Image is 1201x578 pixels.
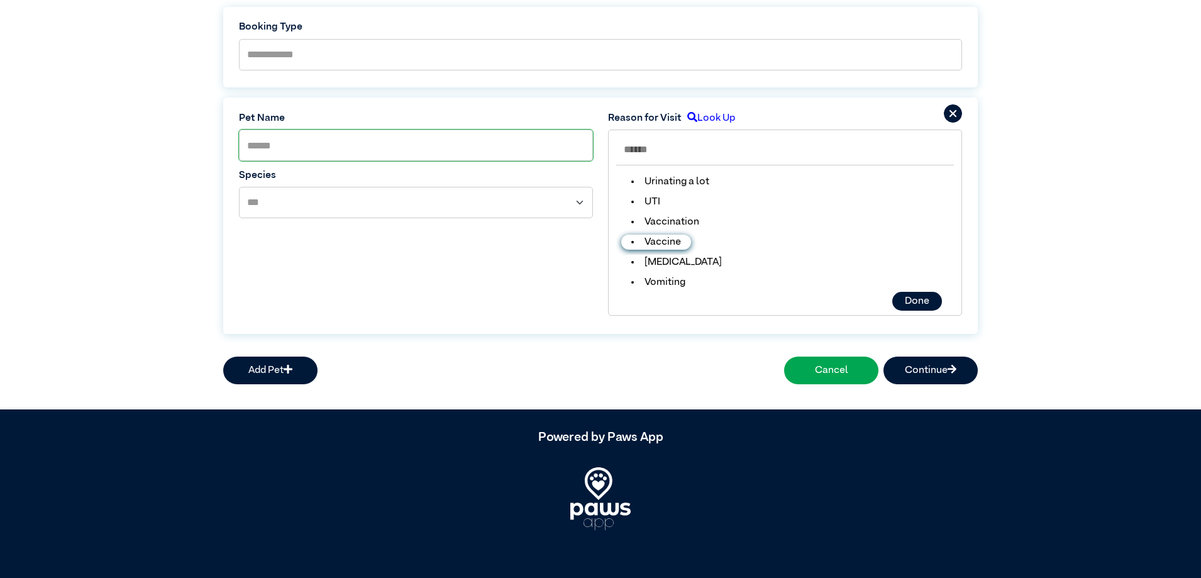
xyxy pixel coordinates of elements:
[883,357,978,384] button: Continue
[621,275,695,290] li: Vomiting
[239,111,593,126] label: Pet Name
[223,430,978,445] h5: Powered by Paws App
[223,357,318,384] button: Add Pet
[621,255,732,270] li: [MEDICAL_DATA]
[621,214,709,230] li: Vaccination
[570,467,631,530] img: PawsApp
[682,111,735,126] label: Look Up
[239,168,593,183] label: Species
[621,174,719,189] li: Urinating a lot
[621,235,691,250] li: Vaccine
[608,111,682,126] label: Reason for Visit
[892,292,942,311] button: Done
[784,357,878,384] button: Cancel
[621,194,670,209] li: UTI
[239,19,962,35] label: Booking Type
